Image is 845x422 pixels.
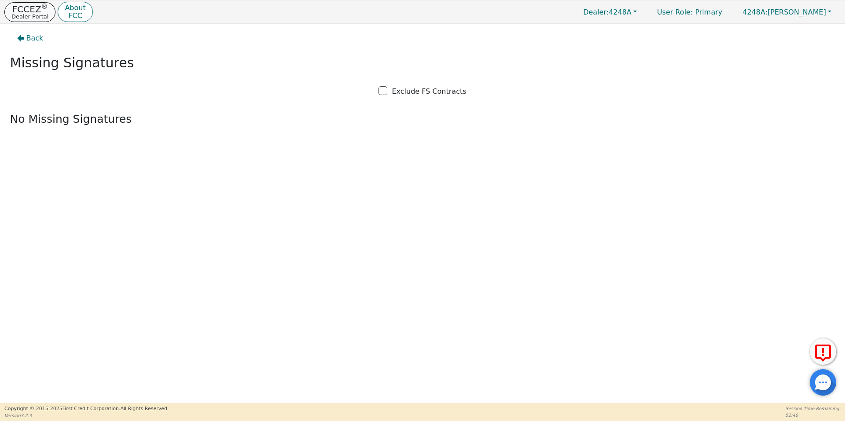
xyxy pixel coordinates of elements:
button: 4248A:[PERSON_NAME] [733,5,841,19]
span: Dealer: [583,8,609,16]
span: 4248A [583,8,632,16]
p: About [65,4,85,11]
p: FCCEZ [11,5,48,14]
button: AboutFCC [58,2,92,22]
span: 4248A: [742,8,768,16]
button: Dealer:4248A [574,5,646,19]
a: User Role: Primary [648,4,731,21]
span: Back [26,33,44,44]
span: User Role : [657,8,693,16]
p: Session Time Remaining: [786,405,841,412]
h2: Missing Signatures [10,55,835,71]
button: Report Error to FCC [810,338,836,365]
p: Dealer Portal [11,14,48,19]
p: 52:40 [786,412,841,418]
p: Primary [648,4,731,21]
p: No Missing Signatures [10,111,835,128]
sup: ® [41,3,48,11]
button: FCCEZ®Dealer Portal [4,2,55,22]
span: All Rights Reserved. [120,406,169,411]
p: Exclude FS Contracts [392,86,466,97]
button: Back [10,28,51,48]
p: Version 3.2.3 [4,412,169,419]
p: FCC [65,12,85,19]
p: Copyright © 2015- 2025 First Credit Corporation. [4,405,169,413]
span: [PERSON_NAME] [742,8,826,16]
